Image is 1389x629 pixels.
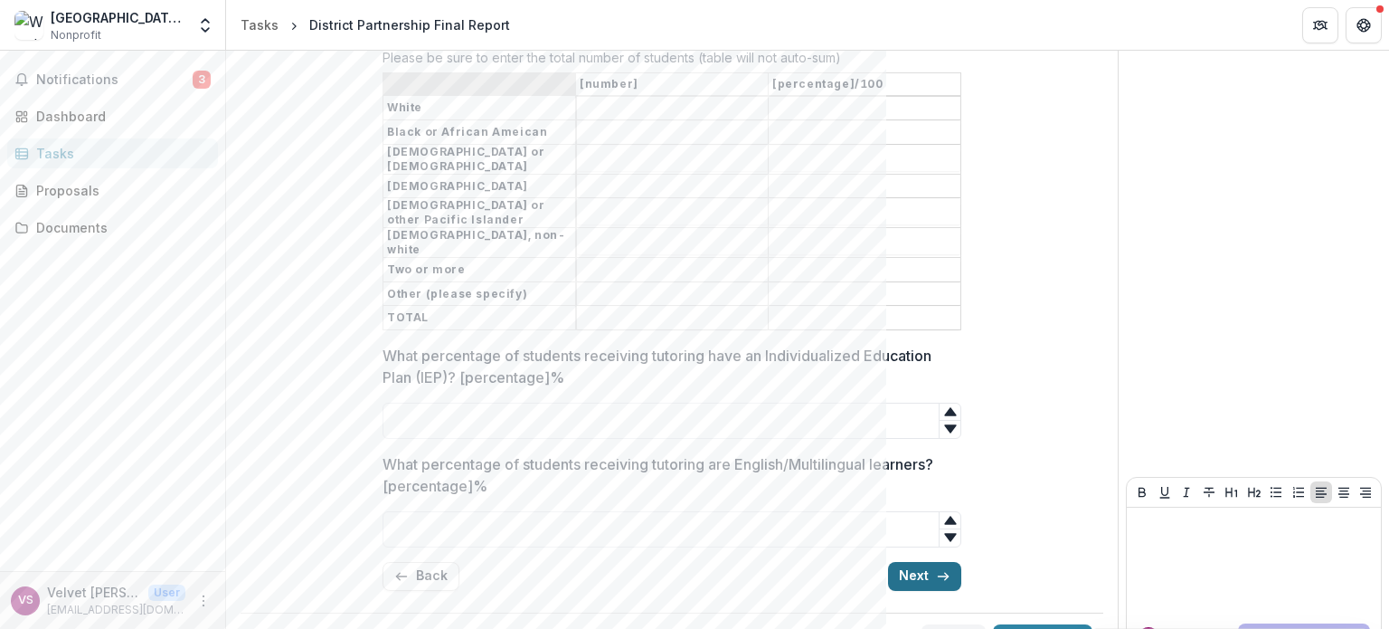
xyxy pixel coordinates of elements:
[1302,7,1338,43] button: Partners
[36,181,203,200] div: Proposals
[241,15,279,34] div: Tasks
[888,562,961,591] button: Next
[1288,481,1309,503] button: Ordered List
[18,595,33,606] div: Velvet Simington
[47,602,185,618] p: [EMAIL_ADDRESS][DOMAIN_NAME]
[36,218,203,237] div: Documents
[1346,7,1382,43] button: Get Help
[383,120,576,145] th: Black or African Ameican
[1310,481,1332,503] button: Align Left
[1243,481,1265,503] button: Heading 2
[14,11,43,40] img: Winston-Salem/Forsyth County Schools
[7,213,218,243] a: Documents
[1221,481,1243,503] button: Heading 1
[7,138,218,168] a: Tasks
[233,12,517,38] nav: breadcrumb
[383,96,576,120] th: White
[36,72,193,88] span: Notifications
[148,585,185,601] p: User
[383,198,576,228] th: [DEMOGRAPHIC_DATA] or other Pacific Islander
[1265,481,1287,503] button: Bullet List
[1198,481,1220,503] button: Strike
[233,12,286,38] a: Tasks
[309,15,510,34] div: District Partnership Final Report
[383,174,576,198] th: [DEMOGRAPHIC_DATA]
[7,65,218,94] button: Notifications3
[193,590,214,612] button: More
[383,562,459,591] button: Back
[36,144,203,163] div: Tasks
[193,71,211,89] span: 3
[383,281,576,306] th: Other (please specify)
[383,453,950,497] p: What percentage of students receiving tutoring are English/Multilingual learners? [percentage]%
[383,228,576,258] th: [DEMOGRAPHIC_DATA], non-white
[1131,481,1153,503] button: Bold
[383,258,576,282] th: Two or more
[193,7,218,43] button: Open entity switcher
[7,176,218,205] a: Proposals
[1154,481,1176,503] button: Underline
[47,583,141,602] p: Velvet [PERSON_NAME]
[383,306,576,330] th: TOTAL
[1176,481,1197,503] button: Italicize
[383,345,950,388] p: What percentage of students receiving tutoring have an Individualized Education Plan (IEP)? [perc...
[383,144,576,174] th: [DEMOGRAPHIC_DATA] or [DEMOGRAPHIC_DATA]
[769,73,961,96] th: [percentage]/100
[1355,481,1376,503] button: Align Right
[1333,481,1355,503] button: Align Center
[51,27,101,43] span: Nonprofit
[36,107,203,126] div: Dashboard
[7,101,218,131] a: Dashboard
[576,73,769,96] th: [number]
[51,8,185,27] div: [GEOGRAPHIC_DATA]/[GEOGRAPHIC_DATA]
